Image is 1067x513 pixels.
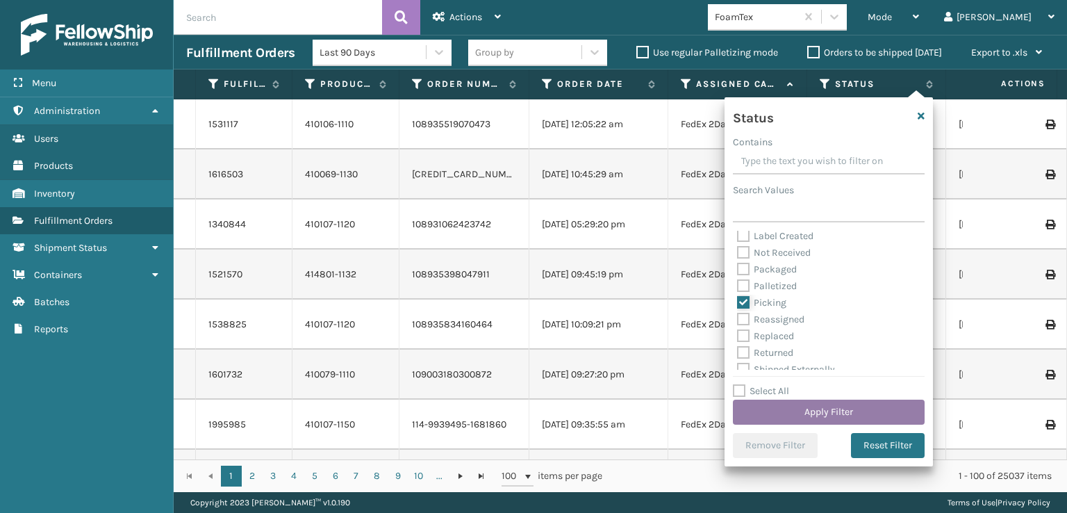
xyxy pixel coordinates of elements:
[1045,420,1054,430] i: Print Label
[529,350,668,400] td: [DATE] 09:27:20 pm
[668,400,807,450] td: FedEx 2Day
[733,183,794,197] label: Search Values
[449,11,482,23] span: Actions
[807,47,942,58] label: Orders to be shipped [DATE]
[529,99,668,149] td: [DATE] 12:05:22 am
[208,168,243,181] a: 1616503
[283,466,304,487] a: 4
[1045,170,1054,179] i: Print Label
[305,368,355,380] a: 410079-1110
[190,492,350,513] p: Copyright 2023 [PERSON_NAME]™ v 1.0.190
[305,218,355,230] a: 410107-1120
[1045,120,1054,129] i: Print Label
[1045,370,1054,380] i: Print Label
[450,466,471,487] a: Go to the next page
[529,199,668,250] td: [DATE] 05:29:20 pm
[429,466,450,487] a: ...
[998,498,1050,507] a: Privacy Policy
[668,99,807,149] td: FedEx 2Day
[668,250,807,300] td: FedEx 2Day
[34,160,73,172] span: Products
[557,78,641,90] label: Order Date
[388,466,408,487] a: 9
[34,188,75,199] span: Inventory
[221,466,242,487] a: 1
[242,466,263,487] a: 2
[427,78,502,90] label: Order Number
[529,400,668,450] td: [DATE] 09:35:55 am
[733,106,773,127] h4: Status
[21,14,153,56] img: logo
[529,149,668,199] td: [DATE] 10:45:29 am
[529,450,668,500] td: [DATE] 09:53:18 am
[971,47,1027,58] span: Export to .xls
[957,72,1054,95] span: Actions
[224,78,265,90] label: Fulfillment Order Id
[320,45,427,60] div: Last 90 Days
[668,450,807,500] td: FedEx 2Day
[208,418,246,432] a: 1995985
[668,149,807,199] td: FedEx 2Day
[208,218,246,231] a: 1340844
[668,350,807,400] td: FedEx 2Day
[737,313,804,325] label: Reassigned
[737,263,797,275] label: Packaged
[851,433,925,458] button: Reset Filter
[471,466,492,487] a: Go to the last page
[208,318,247,332] a: 1538825
[737,247,811,259] label: Not Received
[399,99,529,149] td: 108935519070473
[733,135,772,149] label: Contains
[263,466,283,487] a: 3
[34,269,82,281] span: Containers
[186,44,295,61] h3: Fulfillment Orders
[408,466,429,487] a: 10
[305,418,355,430] a: 410107-1150
[320,78,372,90] label: Product SKU
[668,300,807,350] td: FedEx 2Day
[476,471,487,482] span: Go to the last page
[733,400,925,425] button: Apply Filter
[737,230,813,242] label: Label Created
[733,433,818,458] button: Remove Filter
[208,368,242,382] a: 1601732
[305,118,354,130] a: 410106-1110
[948,498,995,507] a: Terms of Use
[399,149,529,199] td: [CREDIT_CARD_NUMBER]
[502,466,603,487] span: items per page
[668,199,807,250] td: FedEx 2Day
[305,168,358,180] a: 410069-1130
[399,450,529,500] td: 108931370259549
[367,466,388,487] a: 8
[399,400,529,450] td: 114-9939495-1681860
[304,466,325,487] a: 5
[737,364,835,375] label: Shipped Externally
[948,492,1050,513] div: |
[737,347,793,359] label: Returned
[34,296,69,308] span: Batches
[733,149,925,174] input: Type the text you wish to filter on
[208,117,238,131] a: 1531117
[835,78,919,90] label: Status
[529,250,668,300] td: [DATE] 09:45:19 pm
[34,242,107,254] span: Shipment Status
[715,10,797,24] div: FoamTex
[636,47,778,58] label: Use regular Palletizing mode
[34,323,68,335] span: Reports
[1045,220,1054,229] i: Print Label
[475,45,514,60] div: Group by
[1045,320,1054,329] i: Print Label
[32,77,56,89] span: Menu
[305,318,355,330] a: 410107-1120
[399,250,529,300] td: 108935398047911
[622,469,1052,483] div: 1 - 100 of 25037 items
[208,268,242,282] a: 1521570
[305,268,356,280] a: 414801-1132
[529,300,668,350] td: [DATE] 10:09:21 pm
[346,466,367,487] a: 7
[1045,270,1054,279] i: Print Label
[696,78,780,90] label: Assigned Carrier Service
[399,350,529,400] td: 109003180300872
[737,297,786,309] label: Picking
[34,215,113,227] span: Fulfillment Orders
